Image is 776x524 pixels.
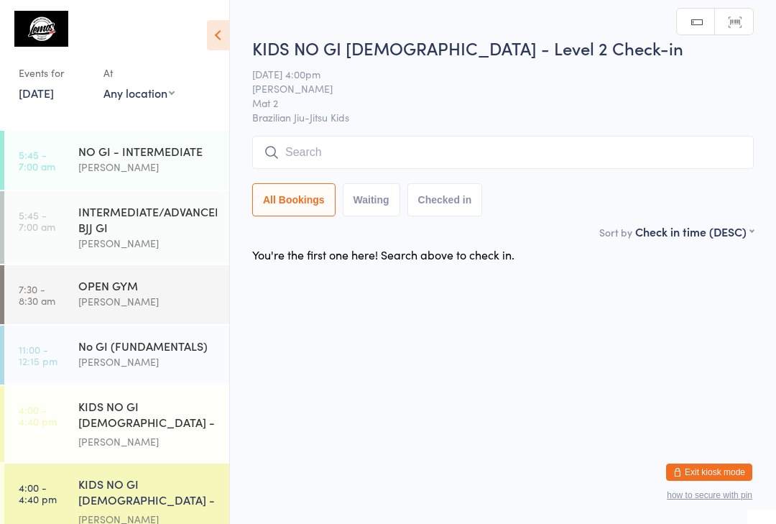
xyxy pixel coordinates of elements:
time: 4:00 - 4:40 pm [19,404,57,427]
time: 11:00 - 12:15 pm [19,344,57,367]
div: [PERSON_NAME] [78,159,217,175]
a: [DATE] [19,85,54,101]
a: 5:45 -7:00 amINTERMEDIATE/ADVANCED BJJ GI[PERSON_NAME] [4,191,229,264]
span: Mat 2 [252,96,731,110]
div: KIDS NO GI [DEMOGRAPHIC_DATA] - Level 1 [78,398,217,433]
span: Brazilian Jiu-Jitsu Kids [252,110,754,124]
div: You're the first one here! Search above to check in. [252,247,514,262]
div: Events for [19,61,89,85]
a: 7:30 -8:30 amOPEN GYM[PERSON_NAME] [4,265,229,324]
a: 5:45 -7:00 amNO GI - INTERMEDIATE[PERSON_NAME] [4,131,229,190]
div: [PERSON_NAME] [78,235,217,252]
time: 5:45 - 7:00 am [19,149,55,172]
div: NO GI - INTERMEDIATE [78,143,217,159]
a: 4:00 -4:40 pmKIDS NO GI [DEMOGRAPHIC_DATA] - Level 1[PERSON_NAME] [4,386,229,462]
img: Lemos Brazilian Jiu-Jitsu [14,11,68,47]
div: Any location [103,85,175,101]
time: 5:45 - 7:00 am [19,209,55,232]
time: 7:30 - 8:30 am [19,283,55,306]
button: Exit kiosk mode [666,464,752,481]
div: [PERSON_NAME] [78,433,217,450]
div: [PERSON_NAME] [78,293,217,310]
time: 4:00 - 4:40 pm [19,482,57,505]
button: All Bookings [252,183,336,216]
div: INTERMEDIATE/ADVANCED BJJ GI [78,203,217,235]
div: [PERSON_NAME] [78,354,217,370]
input: Search [252,136,754,169]
div: Check in time (DESC) [635,224,754,239]
label: Sort by [599,225,632,239]
h2: KIDS NO GI [DEMOGRAPHIC_DATA] - Level 2 Check-in [252,36,754,60]
div: At [103,61,175,85]
button: Waiting [343,183,400,216]
button: how to secure with pin [667,490,752,500]
div: OPEN GYM [78,277,217,293]
a: 11:00 -12:15 pmNo GI (FUNDAMENTALS)[PERSON_NAME] [4,326,229,385]
span: [DATE] 4:00pm [252,67,731,81]
span: [PERSON_NAME] [252,81,731,96]
div: KIDS NO GI [DEMOGRAPHIC_DATA] - Level 2 [78,476,217,511]
button: Checked in [407,183,483,216]
div: No GI (FUNDAMENTALS) [78,338,217,354]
